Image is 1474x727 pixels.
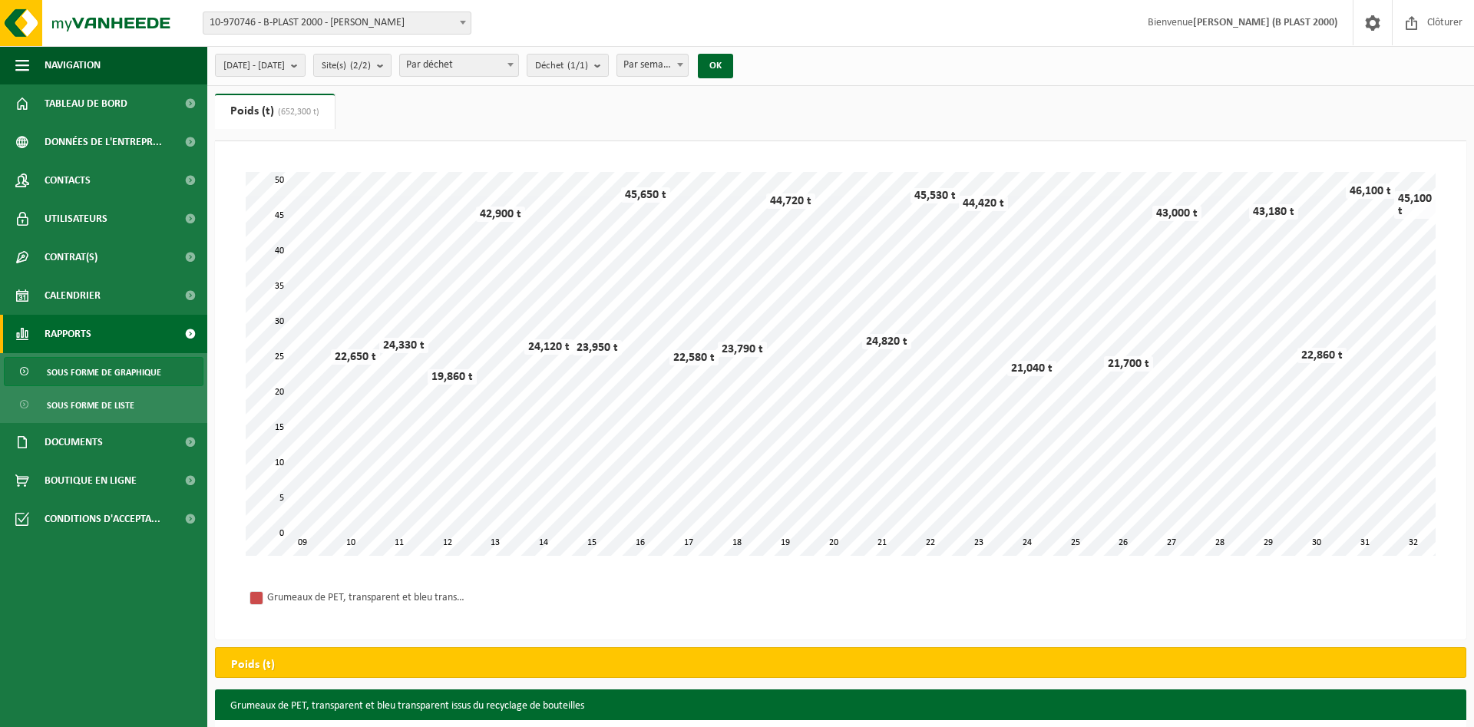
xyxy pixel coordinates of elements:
[428,369,477,385] div: 19,860 t
[4,357,203,386] a: Sous forme de graphique
[45,161,91,200] span: Contacts
[45,276,101,315] span: Calendrier
[1104,356,1153,372] div: 21,700 t
[698,54,733,78] button: OK
[203,12,471,34] span: 10-970746 - B-PLAST 2000 - Aurich
[331,349,380,365] div: 22,650 t
[476,207,525,222] div: 42,900 t
[4,390,203,419] a: Sous forme de liste
[274,107,319,117] span: (652,300 t)
[215,94,335,129] a: Poids (t)
[313,54,392,77] button: Site(s)(2/2)
[567,61,588,71] count: (1/1)
[617,55,689,76] span: Par semaine
[766,193,815,209] div: 44,720 t
[45,423,103,461] span: Documents
[216,648,290,682] h2: Poids (t)
[911,188,960,203] div: 45,530 t
[45,461,137,500] span: Boutique en ligne
[524,339,573,355] div: 24,120 t
[1193,17,1337,28] strong: [PERSON_NAME] (B PLAST 2000)
[45,123,162,161] span: Données de l'entrepr...
[1394,191,1436,219] div: 45,100 t
[215,689,1466,723] h3: Grumeaux de PET, transparent et bleu transparent issus du recyclage de bouteilles
[535,55,588,78] span: Déchet
[399,54,519,77] span: Par déchet
[527,54,609,77] button: Déchet(1/1)
[862,334,911,349] div: 24,820 t
[45,46,101,84] span: Navigation
[45,500,160,538] span: Conditions d'accepta...
[1249,204,1298,220] div: 43,180 t
[616,54,689,77] span: Par semaine
[45,200,107,238] span: Utilisateurs
[322,55,371,78] span: Site(s)
[1007,361,1056,376] div: 21,040 t
[959,196,1008,211] div: 44,420 t
[223,55,285,78] span: [DATE] - [DATE]
[203,12,471,35] span: 10-970746 - B-PLAST 2000 - Aurich
[45,315,91,353] span: Rapports
[45,84,127,123] span: Tableau de bord
[573,340,622,355] div: 23,950 t
[267,588,467,607] div: Grumeaux de PET, transparent et bleu transparent issus du recyclage de bouteilles
[669,350,719,365] div: 22,580 t
[47,391,134,420] span: Sous forme de liste
[400,55,518,76] span: Par déchet
[215,54,306,77] button: [DATE] - [DATE]
[1152,206,1201,221] div: 43,000 t
[1297,348,1347,363] div: 22,860 t
[379,338,428,353] div: 24,330 t
[47,358,161,387] span: Sous forme de graphique
[621,187,670,203] div: 45,650 t
[718,342,767,357] div: 23,790 t
[1346,183,1395,199] div: 46,100 t
[45,238,97,276] span: Contrat(s)
[350,61,371,71] count: (2/2)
